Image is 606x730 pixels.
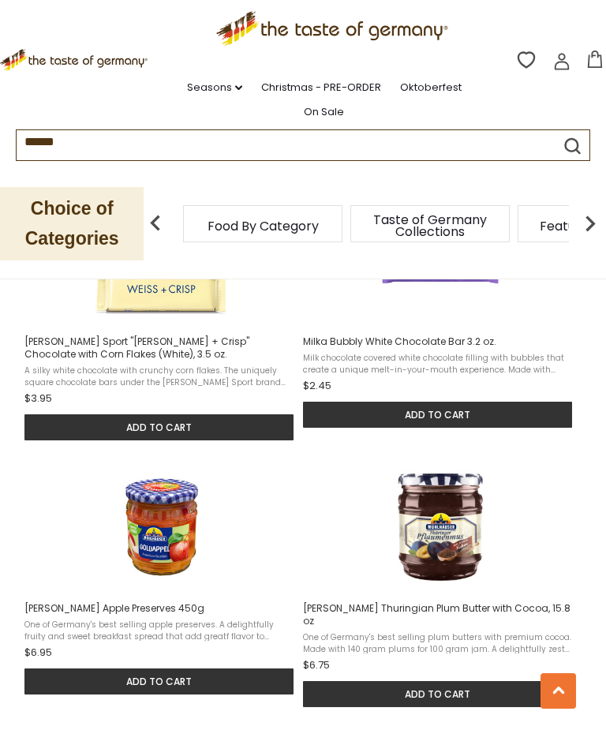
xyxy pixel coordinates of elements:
span: [PERSON_NAME] Apple Preserves 450g [24,602,295,615]
span: [PERSON_NAME] Sport "[PERSON_NAME] + Crisp" Chocolate with Corn Flakes (White), 3.5 oz. [24,335,295,361]
a: Oktoberfest [400,79,462,96]
a: Ritter Sport [24,193,299,440]
span: Milk chocolate covered white chocolate filling with bubbles that create a unique melt-in-your-mou... [303,352,574,374]
span: One of Germany's best selling plum butters with premium cocoa. Made with 140 gram plums for 100 g... [303,631,574,653]
span: Milka Bubbly White Chocolate Bar 3.2 oz. [303,335,574,348]
button: Add to cart [24,668,294,694]
a: Food By Category [208,220,319,232]
a: Christmas - PRE-ORDER [261,79,381,96]
span: $2.45 [303,378,331,394]
img: Muehlhauser Apple Preserves [95,460,229,594]
span: $6.75 [303,657,330,673]
button: Add to cart [24,414,294,440]
span: [PERSON_NAME] Thuringian Plum Butter with Cocoa, 15.8 oz [303,602,574,627]
button: Add to cart [303,402,572,428]
span: $6.95 [24,645,52,661]
a: Taste of Germany Collections [367,214,493,238]
a: Muehlhauser Thuringian Plum Butter with Cocoa, 15.8 oz [303,460,578,707]
a: Seasons [187,79,242,96]
img: previous arrow [140,208,171,239]
button: Add to cart [303,681,572,707]
span: A silky white chocolate with crunchy corn flakes. The uniquely square chocolate bars under the [P... [24,365,295,387]
span: One of Germany's best selling apple preserves. A delightfully fruity and sweet breakfast spread t... [24,619,295,641]
img: next arrow [574,208,606,239]
a: Milka Bubbly White Chocolate Bar 3.2 oz. [303,193,578,428]
a: Muehlhauser Apple Preserves 450g [24,460,299,694]
a: On Sale [304,103,344,121]
span: $3.95 [24,391,52,406]
img: Muhlhauser Plum Butter with Cocoa [373,460,507,594]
